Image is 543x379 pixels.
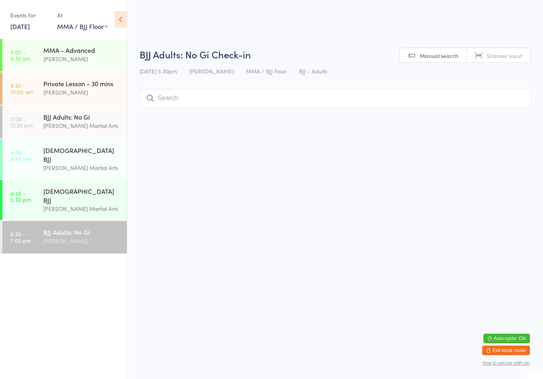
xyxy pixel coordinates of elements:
a: 8:00 -9:30 amMMA - Advanced[PERSON_NAME] [2,39,127,72]
button: Exit kiosk mode [482,346,530,355]
span: [DATE] 5:30pm [140,67,177,75]
div: [DEMOGRAPHIC_DATA] BJJ [43,146,120,163]
div: BJJ Adults: No Gi [43,112,120,121]
div: [PERSON_NAME] Martial Arts [43,121,120,130]
span: Manual search [420,52,458,60]
a: 4:00 -4:45 pm[DEMOGRAPHIC_DATA] BJJ[PERSON_NAME] Martial Arts [2,139,127,179]
div: At [57,9,108,22]
time: 4:45 - 5:30 pm [10,190,31,203]
time: 8:00 - 9:30 am [10,49,31,62]
div: Events for [10,9,49,22]
a: 4:45 -5:30 pm[DEMOGRAPHIC_DATA] BJJ[PERSON_NAME] Martial Arts [2,180,127,220]
span: Scanner input [487,52,522,60]
div: [PERSON_NAME] [43,54,120,64]
div: [PERSON_NAME] [43,236,120,246]
button: Auto-cycle: ON [483,334,530,343]
div: [PERSON_NAME] Martial Arts [43,204,120,213]
button: how to secure with pin [483,360,530,366]
time: 11:30 - 12:30 pm [10,116,33,128]
a: [DATE] [10,22,30,31]
div: [PERSON_NAME] Martial Arts [43,163,120,172]
time: 9:30 - 10:00 am [10,82,33,95]
span: BJJ - Adults [299,67,327,75]
div: BJJ Adults: No Gi [43,228,120,236]
div: MMA / BJJ Floor [57,22,108,31]
div: MMA - Advanced [43,46,120,54]
span: MMA / BJJ Floor [246,67,287,75]
time: 4:00 - 4:45 pm [10,149,31,162]
time: 5:30 - 7:00 pm [10,231,31,244]
div: [PERSON_NAME] [43,88,120,97]
input: Search [140,89,531,107]
h2: BJJ Adults: No Gi Check-in [140,48,531,61]
a: 11:30 -12:30 pmBJJ Adults: No Gi[PERSON_NAME] Martial Arts [2,106,127,138]
a: 9:30 -10:00 amPrivate Lesson - 30 mins[PERSON_NAME] [2,72,127,105]
div: Private Lesson - 30 mins [43,79,120,88]
div: [DEMOGRAPHIC_DATA] BJJ [43,187,120,204]
span: [PERSON_NAME] [189,67,234,75]
a: 5:30 -7:00 pmBJJ Adults: No Gi[PERSON_NAME] [2,221,127,253]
